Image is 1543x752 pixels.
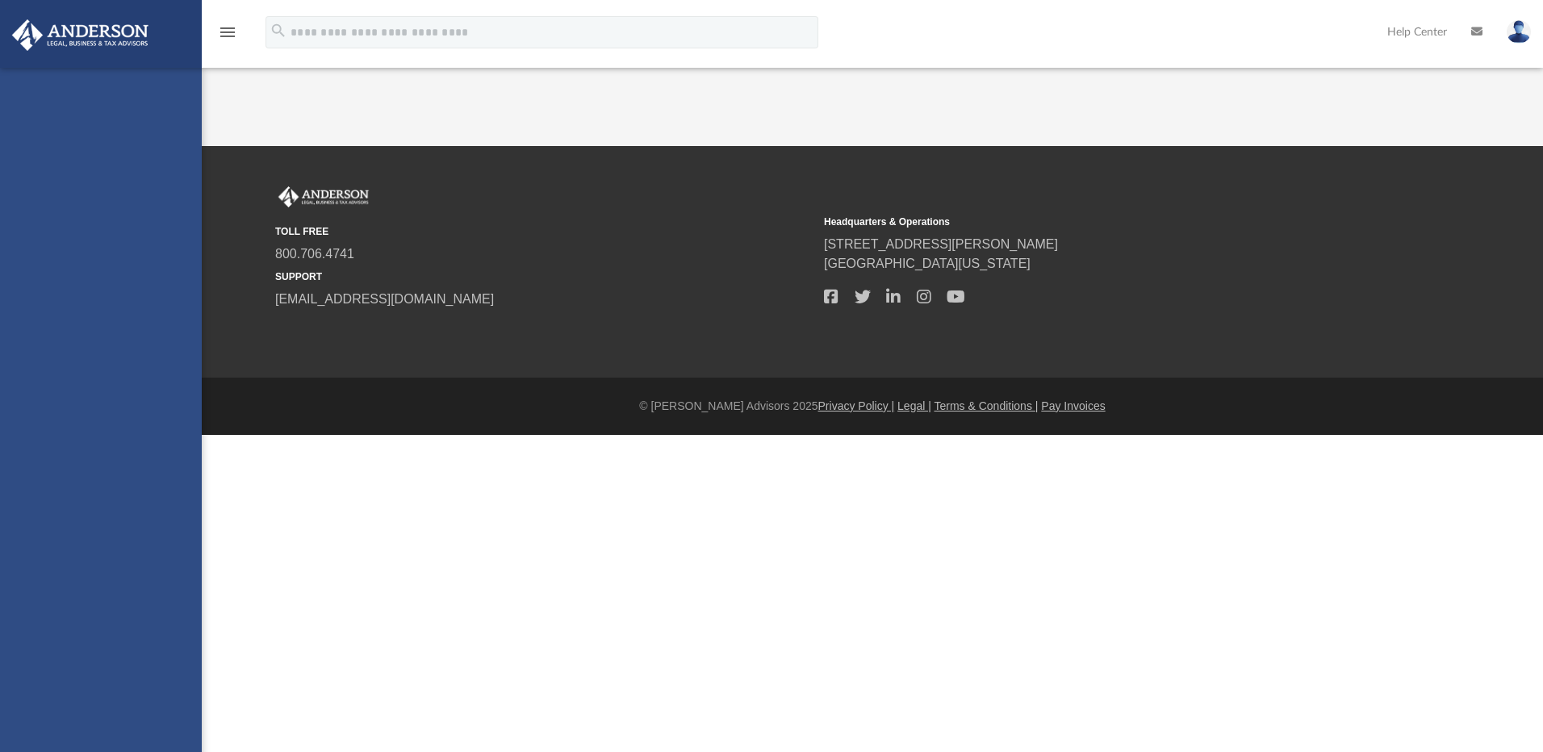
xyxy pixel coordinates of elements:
a: 800.706.4741 [275,247,354,261]
div: © [PERSON_NAME] Advisors 2025 [202,398,1543,415]
small: SUPPORT [275,269,813,284]
a: Legal | [897,399,931,412]
i: menu [218,23,237,42]
img: Anderson Advisors Platinum Portal [275,186,372,207]
a: [GEOGRAPHIC_DATA][US_STATE] [824,257,1031,270]
small: TOLL FREE [275,224,813,239]
a: Pay Invoices [1041,399,1105,412]
small: Headquarters & Operations [824,215,1361,229]
img: User Pic [1507,20,1531,44]
a: Privacy Policy | [818,399,895,412]
a: Terms & Conditions | [935,399,1039,412]
a: [STREET_ADDRESS][PERSON_NAME] [824,237,1058,251]
img: Anderson Advisors Platinum Portal [7,19,153,51]
a: [EMAIL_ADDRESS][DOMAIN_NAME] [275,292,494,306]
i: search [270,22,287,40]
a: menu [218,31,237,42]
